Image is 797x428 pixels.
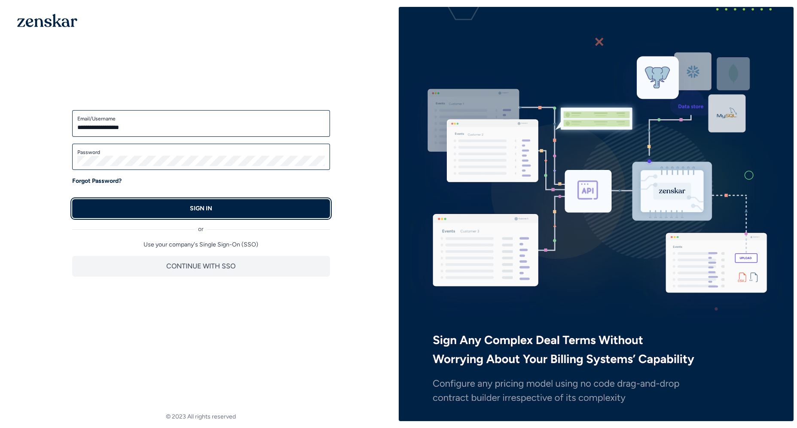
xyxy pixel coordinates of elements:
[72,199,330,218] button: SIGN IN
[17,14,77,27] img: 1OGAJ2xQqyY4LXKgY66KYq0eOWRCkrZdAb3gUhuVAqdWPZE9SRJmCz+oDMSn4zDLXe31Ii730ItAGKgCKgCCgCikA4Av8PJUP...
[77,115,325,122] label: Email/Username
[77,149,325,156] label: Password
[72,256,330,277] button: CONTINUE WITH SSO
[3,413,399,421] footer: © 2023 All rights reserved
[72,218,330,234] div: or
[72,177,122,185] a: Forgot Password?
[72,240,330,249] p: Use your company's Single Sign-On (SSO)
[190,204,212,213] p: SIGN IN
